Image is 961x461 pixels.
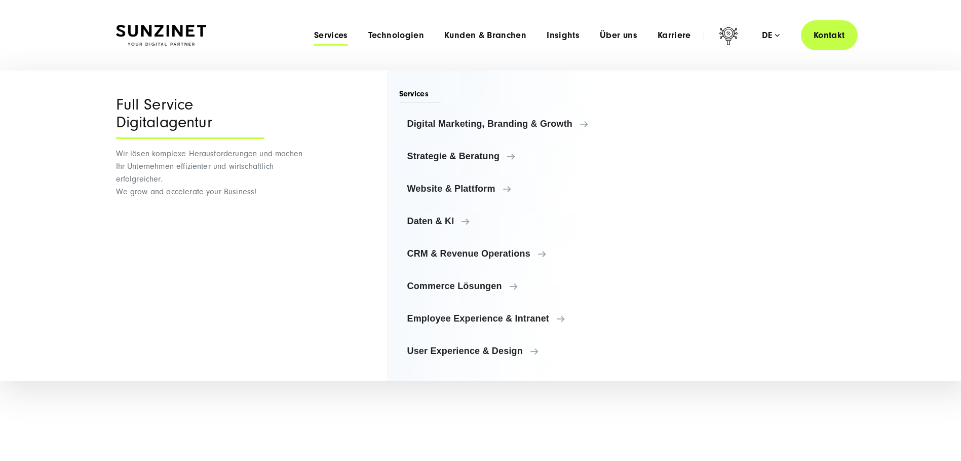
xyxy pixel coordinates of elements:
a: Website & Plattform [399,176,617,201]
a: Kontakt [801,20,858,50]
span: Wir lösen komplexe Herausforderungen und machen Ihr Unternehmen effizienter und wirtschaftlich er... [116,149,303,196]
div: Full Service Digitalagentur [116,96,264,139]
a: Services [314,30,348,41]
a: CRM & Revenue Operations [399,241,617,266]
a: Kunden & Branchen [444,30,526,41]
img: SUNZINET Full Service Digital Agentur [116,25,206,46]
span: Website & Plattform [407,184,608,194]
span: CRM & Revenue Operations [407,249,608,259]
a: Daten & KI [399,209,617,233]
span: Strategie & Beratung [407,151,608,161]
a: Commerce Lösungen [399,274,617,298]
a: Digital Marketing, Branding & Growth [399,112,617,136]
a: Strategie & Beratung [399,144,617,168]
span: Employee Experience & Intranet [407,313,608,324]
a: Technologien [368,30,424,41]
a: User Experience & Design [399,339,617,363]
div: de [762,30,780,41]
span: User Experience & Design [407,346,608,356]
span: Daten & KI [407,216,608,226]
a: Insights [547,30,580,41]
a: Über uns [600,30,637,41]
a: Employee Experience & Intranet [399,306,617,331]
span: Services [399,88,441,103]
span: Commerce Lösungen [407,281,608,291]
span: Digital Marketing, Branding & Growth [407,119,608,129]
a: Karriere [658,30,691,41]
